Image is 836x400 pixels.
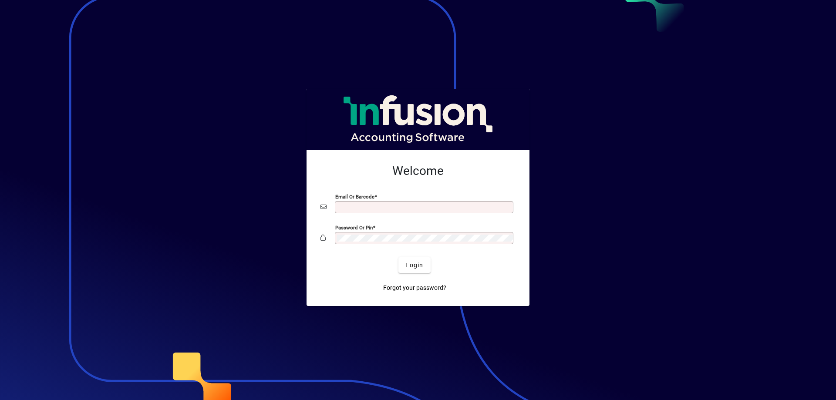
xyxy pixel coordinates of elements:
[320,164,516,178] h2: Welcome
[380,280,450,296] a: Forgot your password?
[335,194,374,200] mat-label: Email or Barcode
[405,261,423,270] span: Login
[398,257,430,273] button: Login
[383,283,446,292] span: Forgot your password?
[335,225,373,231] mat-label: Password or Pin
